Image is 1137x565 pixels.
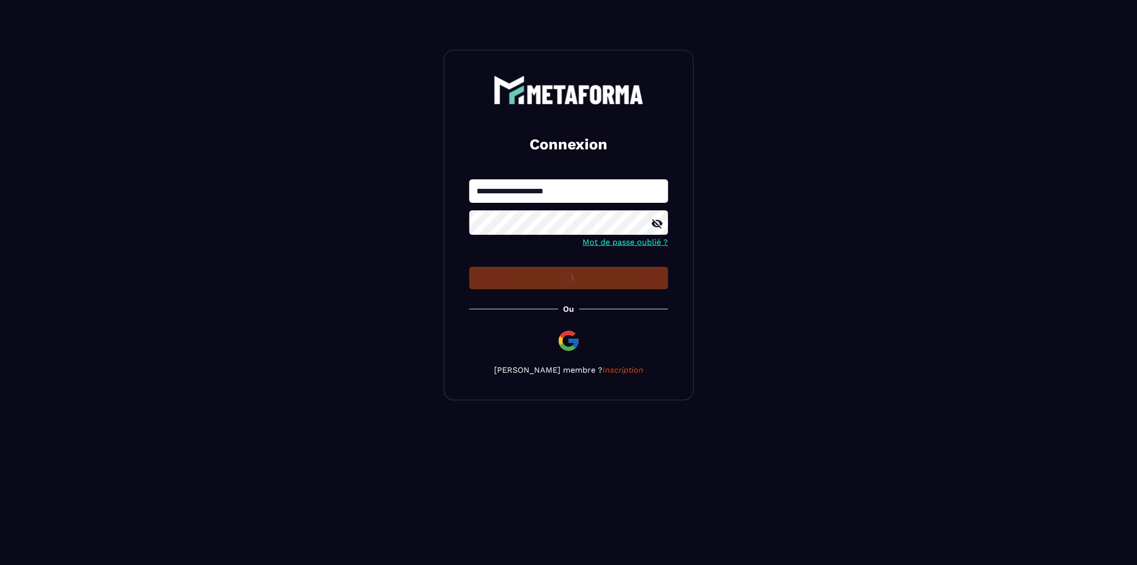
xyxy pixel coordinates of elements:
[481,134,656,154] h2: Connexion
[469,75,668,104] a: logo
[469,365,668,375] p: [PERSON_NAME] membre ?
[563,304,574,314] p: Ou
[582,237,668,247] a: Mot de passe oublié ?
[602,365,643,375] a: Inscription
[494,75,643,104] img: logo
[557,329,580,353] img: google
